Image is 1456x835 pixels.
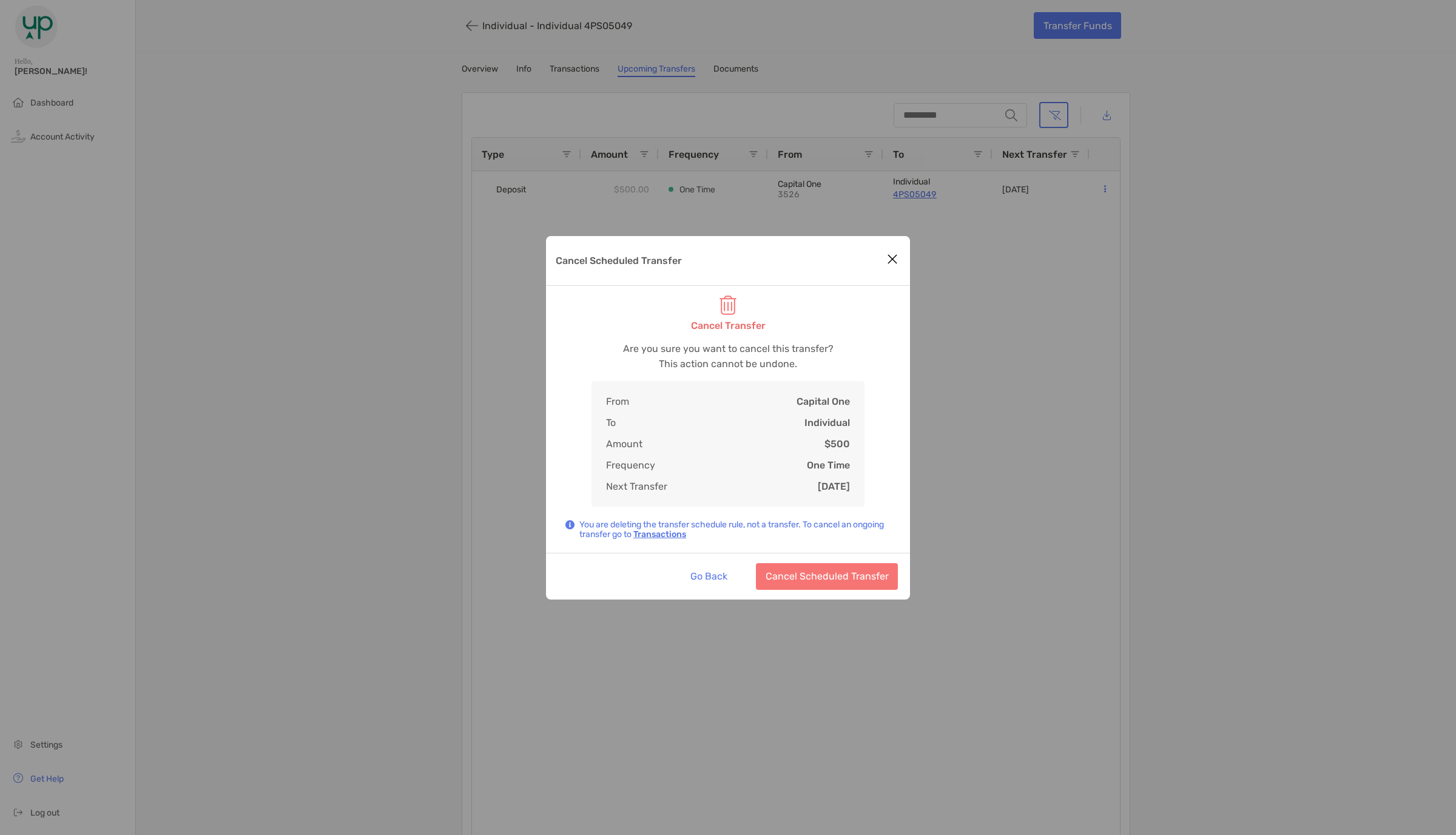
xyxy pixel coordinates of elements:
a: Transactions [633,529,686,539]
button: Cancel Scheduled Transfer [756,563,898,590]
p: One Time [807,459,850,471]
p: Cancel Scheduled Transfer [556,253,682,268]
p: [DATE] [818,481,850,492]
p: Cancel Transfer [691,320,766,331]
p: Capital One [797,396,850,407]
button: Close modal [883,251,902,269]
p: Individual [804,417,850,428]
p: Amount [606,438,642,450]
p: Frequency [606,459,655,471]
img: trash can [720,296,736,315]
p: From [606,396,629,407]
p: You are deleting the transfer schedule rule, not a transfer. To cancel an ongoing transfer go to [579,520,891,539]
button: Go Back [681,563,736,590]
p: Next Transfer [606,481,667,492]
p: $500 [824,438,850,450]
div: Cancel Scheduled Transfer [546,236,910,600]
img: Info Icon Blue [565,520,575,530]
p: Are you sure you want to cancel this transfer? This action cannot be undone. [623,341,834,371]
p: To [606,417,616,428]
